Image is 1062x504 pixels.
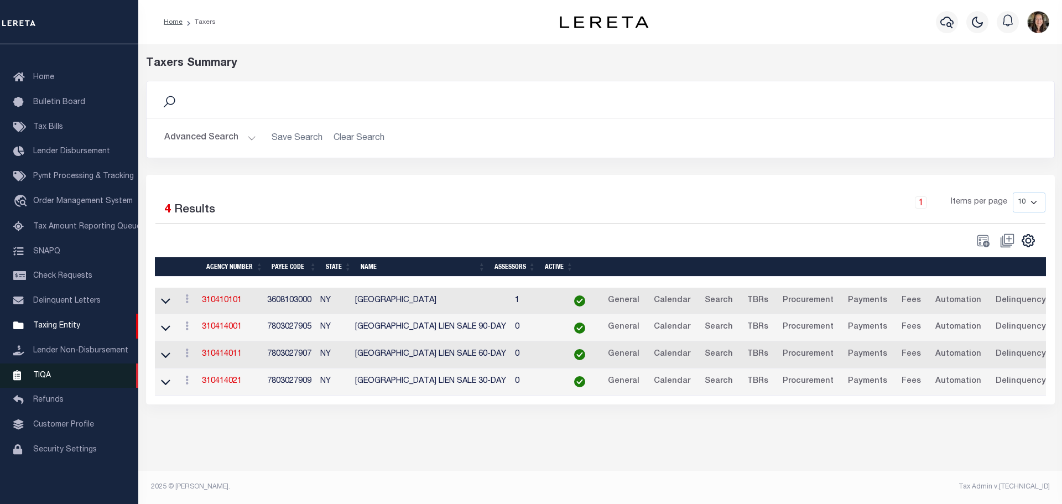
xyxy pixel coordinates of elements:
span: Check Requests [33,272,92,280]
td: 7803027905 [263,314,316,341]
th: State: activate to sort column ascending [321,257,356,277]
i: travel_explore [13,195,31,209]
a: Automation [930,373,986,391]
td: NY [316,288,351,315]
td: [GEOGRAPHIC_DATA] LIEN SALE 30-DAY [351,368,511,396]
a: General [603,319,644,336]
span: Refunds [33,396,64,404]
a: Search [700,373,738,391]
a: Fees [897,346,926,363]
th: Name: activate to sort column ascending [356,257,490,277]
a: Automation [930,292,986,310]
span: Lender Non-Disbursement [33,347,128,355]
span: Security Settings [33,446,97,454]
a: TBRs [742,292,773,310]
th: Assessors: activate to sort column ascending [490,257,540,277]
a: 310414001 [202,323,242,331]
a: Procurement [778,319,839,336]
a: Payments [843,346,892,363]
td: 0 [511,314,561,341]
a: Procurement [778,292,839,310]
a: 310410101 [202,297,242,304]
a: 310414011 [202,350,242,358]
a: Payments [843,292,892,310]
img: logo-dark.svg [560,16,648,28]
td: [GEOGRAPHIC_DATA] LIEN SALE 60-DAY [351,341,511,368]
a: Calendar [649,319,695,336]
a: Delinquency [991,292,1051,310]
a: Fees [897,292,926,310]
img: check-icon-green.svg [574,349,585,360]
a: General [603,346,644,363]
a: Fees [897,373,926,391]
a: TBRs [742,373,773,391]
a: Calendar [649,292,695,310]
td: NY [316,341,351,368]
a: Delinquency [991,373,1051,391]
a: Procurement [778,373,839,391]
th: Agency Number: activate to sort column ascending [202,257,267,277]
td: [GEOGRAPHIC_DATA] [351,288,511,315]
li: Taxers [183,17,216,27]
a: Payments [843,373,892,391]
td: NY [316,314,351,341]
a: General [603,292,644,310]
a: General [603,373,644,391]
td: 7803027907 [263,341,316,368]
a: Home [164,19,183,25]
span: Customer Profile [33,421,94,429]
td: 0 [511,341,561,368]
span: Lender Disbursement [33,148,110,155]
a: Calendar [649,373,695,391]
img: check-icon-green.svg [574,376,585,387]
span: Delinquent Letters [33,297,101,305]
th: Payee Code: activate to sort column ascending [267,257,321,277]
td: NY [316,368,351,396]
td: 0 [511,368,561,396]
div: Taxers Summary [146,55,824,72]
th: &nbsp; [578,257,1054,277]
button: Advanced Search [164,127,256,149]
td: 1 [511,288,561,315]
div: Tax Admin v.[TECHNICAL_ID] [608,482,1050,492]
span: Bulletin Board [33,98,85,106]
a: Delinquency [991,346,1051,363]
a: Search [700,346,738,363]
span: 4 [164,204,171,216]
a: Payments [843,319,892,336]
span: TIQA [33,371,51,379]
td: 7803027909 [263,368,316,396]
div: 2025 © [PERSON_NAME]. [143,482,601,492]
a: Search [700,319,738,336]
a: TBRs [742,319,773,336]
a: Automation [930,319,986,336]
span: Taxing Entity [33,322,80,330]
a: Fees [897,319,926,336]
a: Delinquency [991,319,1051,336]
a: Calendar [649,346,695,363]
a: Automation [930,346,986,363]
td: 3608103000 [263,288,316,315]
a: Search [700,292,738,310]
span: Tax Bills [33,123,63,131]
label: Results [174,201,215,219]
span: Home [33,74,54,81]
img: check-icon-green.svg [574,295,585,306]
a: 310414021 [202,377,242,385]
img: check-icon-green.svg [574,323,585,334]
span: Pymt Processing & Tracking [33,173,134,180]
span: Items per page [951,196,1007,209]
a: Procurement [778,346,839,363]
span: SNAPQ [33,247,60,255]
a: TBRs [742,346,773,363]
span: Tax Amount Reporting Queue [33,223,141,231]
span: Order Management System [33,198,133,205]
th: Active: activate to sort column ascending [540,257,578,277]
a: 1 [915,196,927,209]
td: [GEOGRAPHIC_DATA] LIEN SALE 90-DAY [351,314,511,341]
